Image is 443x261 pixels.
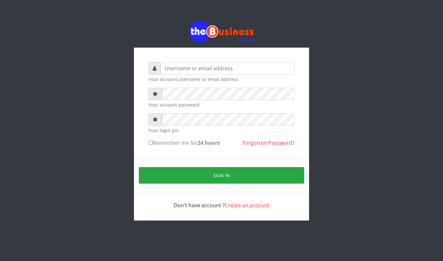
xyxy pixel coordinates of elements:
a: Create an account [225,202,269,209]
input: Username or email address [161,62,294,74]
label: Remember me for [149,139,220,147]
div: Don't have account ? [149,194,294,209]
input: Remember me for24 hours [149,141,153,145]
a: Forgotten Password? [243,139,294,146]
b: 24 hours [198,139,220,146]
button: Sign in [139,167,304,184]
small: Your login pin [149,127,294,134]
small: Your account username or email address [149,76,294,83]
small: Your account password [149,101,294,108]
